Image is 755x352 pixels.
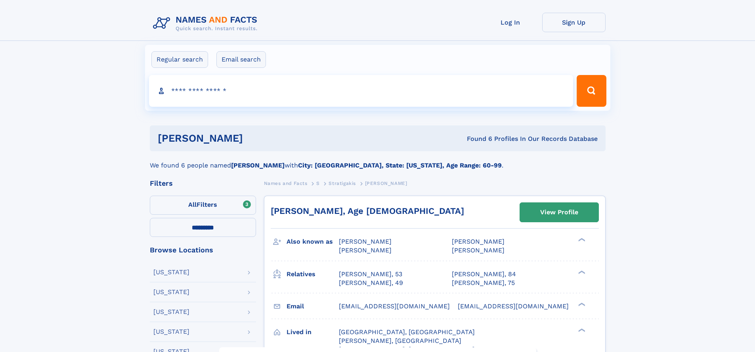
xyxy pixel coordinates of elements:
[576,269,586,275] div: ❯
[287,325,339,339] h3: Lived in
[339,238,392,245] span: [PERSON_NAME]
[150,151,606,170] div: We found 6 people named with .
[264,178,308,188] a: Names and Facts
[542,13,606,32] a: Sign Up
[151,51,208,68] label: Regular search
[452,270,516,279] a: [PERSON_NAME], 84
[339,246,392,254] span: [PERSON_NAME]
[287,235,339,248] h3: Also known as
[339,328,475,336] span: [GEOGRAPHIC_DATA], [GEOGRAPHIC_DATA]
[188,201,197,208] span: All
[355,135,598,143] div: Found 6 Profiles In Our Records Database
[150,246,256,254] div: Browse Locations
[365,181,407,186] span: [PERSON_NAME]
[153,289,189,295] div: [US_STATE]
[479,13,542,32] a: Log In
[298,162,502,169] b: City: [GEOGRAPHIC_DATA], State: [US_STATE], Age Range: 60-99
[339,279,403,287] a: [PERSON_NAME], 49
[458,302,569,310] span: [EMAIL_ADDRESS][DOMAIN_NAME]
[576,237,586,242] div: ❯
[576,327,586,333] div: ❯
[150,180,256,187] div: Filters
[452,279,515,287] a: [PERSON_NAME], 75
[540,203,578,221] div: View Profile
[216,51,266,68] label: Email search
[339,270,402,279] a: [PERSON_NAME], 53
[287,300,339,313] h3: Email
[339,337,461,344] span: [PERSON_NAME], [GEOGRAPHIC_DATA]
[520,203,598,222] a: View Profile
[287,267,339,281] h3: Relatives
[577,75,606,107] button: Search Button
[316,178,320,188] a: S
[329,178,356,188] a: Stratigakis
[153,269,189,275] div: [US_STATE]
[329,181,356,186] span: Stratigakis
[576,302,586,307] div: ❯
[316,181,320,186] span: S
[153,329,189,335] div: [US_STATE]
[271,206,464,216] a: [PERSON_NAME], Age [DEMOGRAPHIC_DATA]
[452,246,505,254] span: [PERSON_NAME]
[231,162,285,169] b: [PERSON_NAME]
[150,13,264,34] img: Logo Names and Facts
[158,133,355,143] h1: [PERSON_NAME]
[153,309,189,315] div: [US_STATE]
[452,238,505,245] span: [PERSON_NAME]
[339,302,450,310] span: [EMAIL_ADDRESS][DOMAIN_NAME]
[150,196,256,215] label: Filters
[149,75,573,107] input: search input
